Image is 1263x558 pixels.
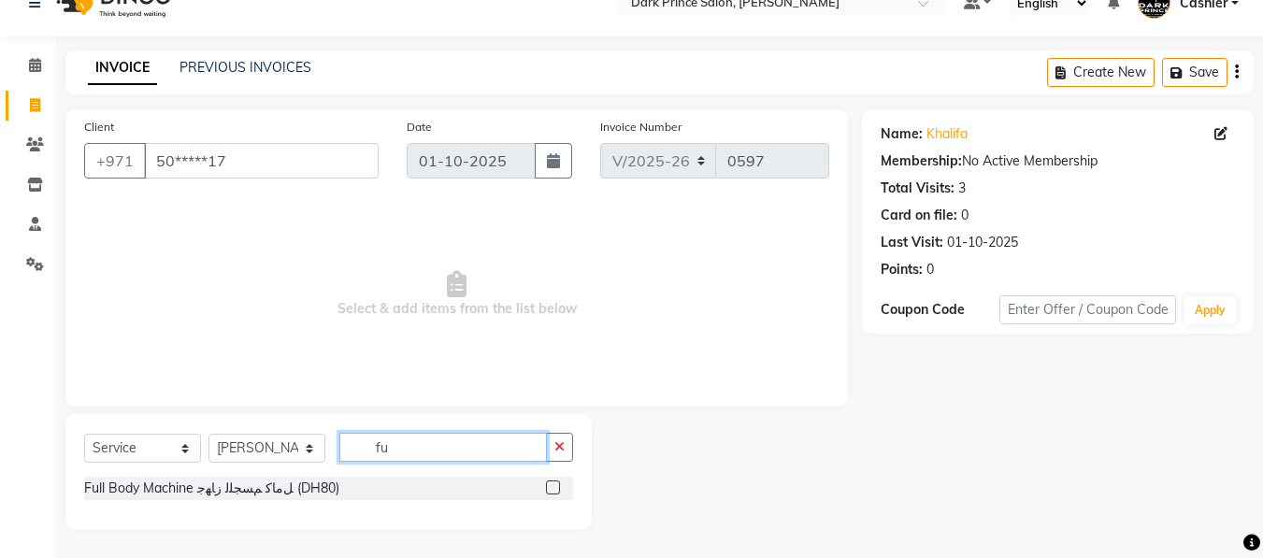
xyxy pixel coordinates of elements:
[88,51,157,85] a: INVOICE
[881,151,962,171] div: Membership:
[881,151,1235,171] div: No Active Membership
[84,201,829,388] span: Select & add items from the list below
[961,206,969,225] div: 0
[881,206,957,225] div: Card on file:
[881,179,954,198] div: Total Visits:
[881,233,943,252] div: Last Visit:
[947,233,1018,252] div: 01-10-2025
[600,119,682,136] label: Invoice Number
[1184,296,1237,324] button: Apply
[407,119,432,136] label: Date
[881,260,923,279] div: Points:
[144,143,379,179] input: Search by Name/Mobile/Email/Code
[926,260,934,279] div: 0
[999,295,1176,324] input: Enter Offer / Coupon Code
[84,143,146,179] button: +971
[958,179,966,198] div: 3
[1162,58,1227,87] button: Save
[84,119,114,136] label: Client
[926,124,968,144] a: Khalifa
[881,124,923,144] div: Name:
[84,479,339,498] div: Full Body Machine ﻞﻣﺎﻛ ﻢﺴﺠﻠﻟ زﺎﻬﺟ (DH80)
[179,59,311,76] a: PREVIOUS INVOICES
[881,300,998,320] div: Coupon Code
[339,433,547,462] input: Search or Scan
[1047,58,1155,87] button: Create New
